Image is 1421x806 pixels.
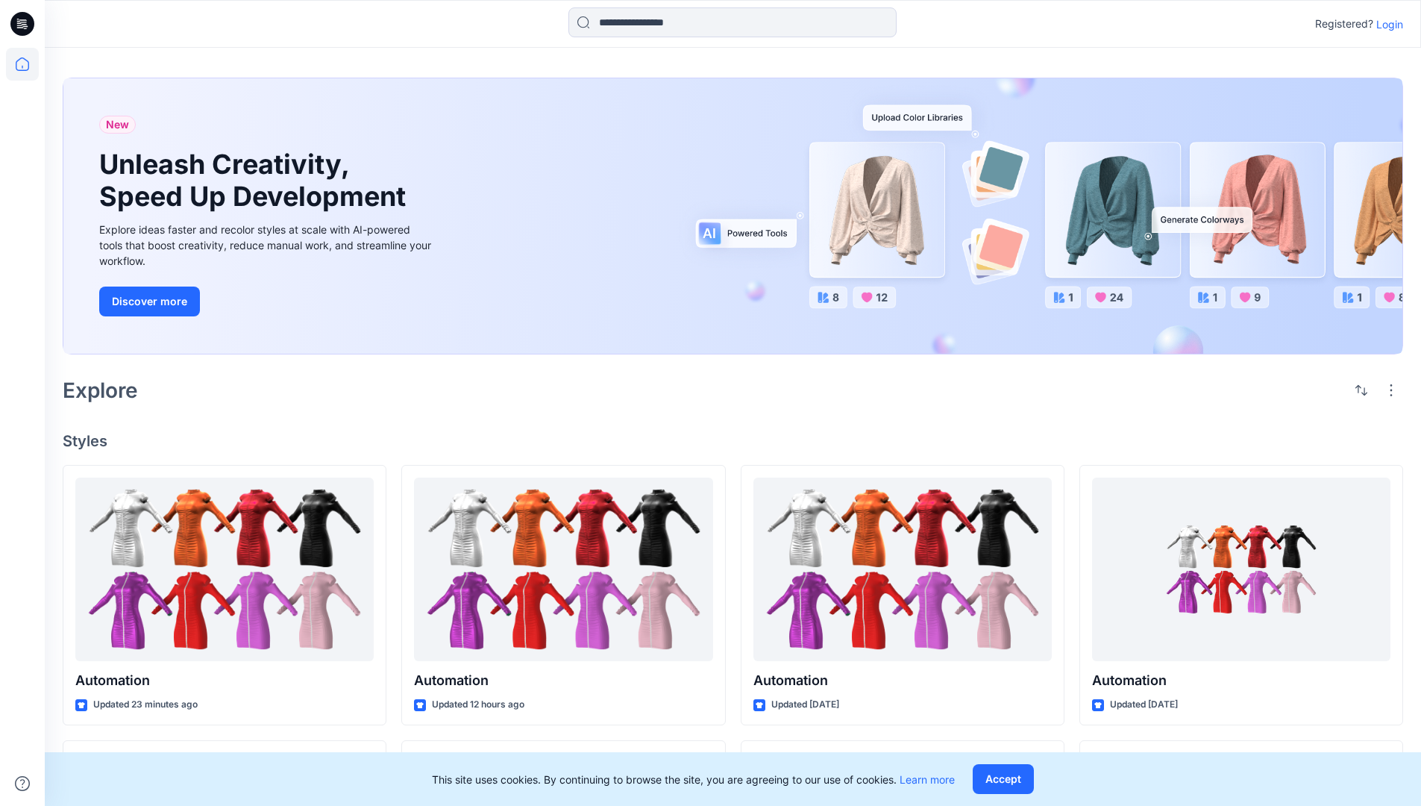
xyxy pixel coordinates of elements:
p: Updated 12 hours ago [432,697,524,713]
h1: Unleash Creativity, Speed Up Development [99,149,413,213]
p: Automation [75,670,374,691]
a: Automation [753,478,1052,662]
p: Automation [1092,670,1390,691]
p: This site uses cookies. By continuing to browse the site, you are agreeing to our use of cookies. [432,772,955,787]
a: Automation [1092,478,1390,662]
div: Explore ideas faster and recolor styles at scale with AI-powered tools that boost creativity, red... [99,222,435,269]
a: Learn more [900,773,955,786]
p: Updated 23 minutes ago [93,697,198,713]
p: Registered? [1315,15,1373,33]
a: Automation [75,478,374,662]
h4: Styles [63,432,1403,450]
span: New [106,116,129,134]
a: Automation [414,478,712,662]
a: Discover more [99,287,435,316]
p: Updated [DATE] [771,697,839,713]
p: Automation [753,670,1052,691]
button: Accept [973,764,1034,794]
p: Updated [DATE] [1110,697,1178,713]
button: Discover more [99,287,200,316]
p: Login [1376,16,1403,32]
h2: Explore [63,378,138,402]
p: Automation [414,670,712,691]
